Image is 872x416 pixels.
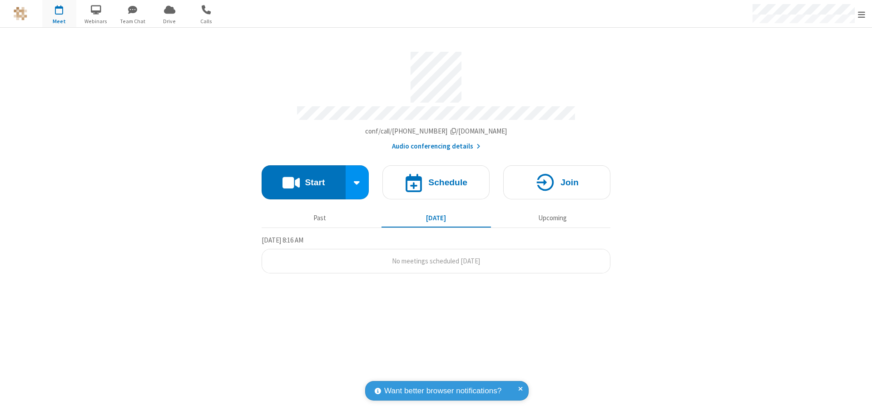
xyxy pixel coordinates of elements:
[42,17,76,25] span: Meet
[392,257,480,265] span: No meetings scheduled [DATE]
[116,17,150,25] span: Team Chat
[14,7,27,20] img: QA Selenium DO NOT DELETE OR CHANGE
[262,45,610,152] section: Account details
[365,127,507,135] span: Copy my meeting room link
[503,165,610,199] button: Join
[265,209,375,227] button: Past
[153,17,187,25] span: Drive
[381,209,491,227] button: [DATE]
[382,165,490,199] button: Schedule
[365,126,507,137] button: Copy my meeting room linkCopy my meeting room link
[79,17,113,25] span: Webinars
[262,235,610,274] section: Today's Meetings
[428,178,467,187] h4: Schedule
[849,392,865,410] iframe: Chat
[498,209,607,227] button: Upcoming
[384,385,501,397] span: Want better browser notifications?
[346,165,369,199] div: Start conference options
[305,178,325,187] h4: Start
[392,141,481,152] button: Audio conferencing details
[262,236,303,244] span: [DATE] 8:16 AM
[189,17,223,25] span: Calls
[560,178,579,187] h4: Join
[262,165,346,199] button: Start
